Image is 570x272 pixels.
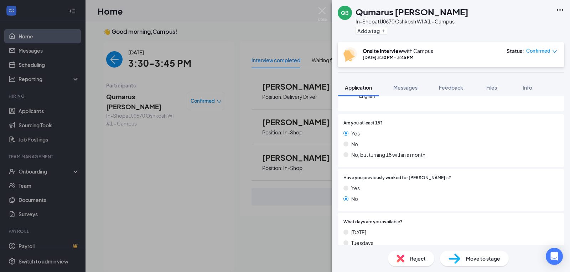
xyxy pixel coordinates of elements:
[356,27,387,34] button: PlusAdd a tag
[393,84,418,91] span: Messages
[351,228,366,236] span: [DATE]
[351,140,358,148] span: No
[552,49,557,54] span: down
[363,48,403,54] b: Onsite Interview
[486,84,497,91] span: Files
[351,184,360,192] span: Yes
[351,195,358,203] span: No
[526,47,550,54] span: Confirmed
[381,29,385,33] svg: Plus
[356,18,468,25] div: In-Shop at JJ0670 Oshkosh WI #1 - Campus
[466,255,500,262] span: Move to stage
[343,219,403,225] span: What days are you available?
[546,248,563,265] div: Open Intercom Messenger
[341,9,349,16] div: QB
[351,239,373,247] span: Tuesdays
[351,129,360,137] span: Yes
[343,120,383,127] span: Are you at least 18?
[363,54,433,60] div: [DATE] 3:30 PM - 3:45 PM
[356,6,468,18] h1: Qumarus [PERSON_NAME]
[439,84,463,91] span: Feedback
[359,92,403,100] span: English
[556,6,564,14] svg: Ellipses
[363,47,433,54] div: with Campus
[351,151,425,159] span: No, but turning 18 within a month
[507,47,524,54] div: Status :
[345,84,372,91] span: Application
[523,84,532,91] span: Info
[410,255,426,262] span: Reject
[343,175,451,181] span: Have you previously worked for [PERSON_NAME]'s?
